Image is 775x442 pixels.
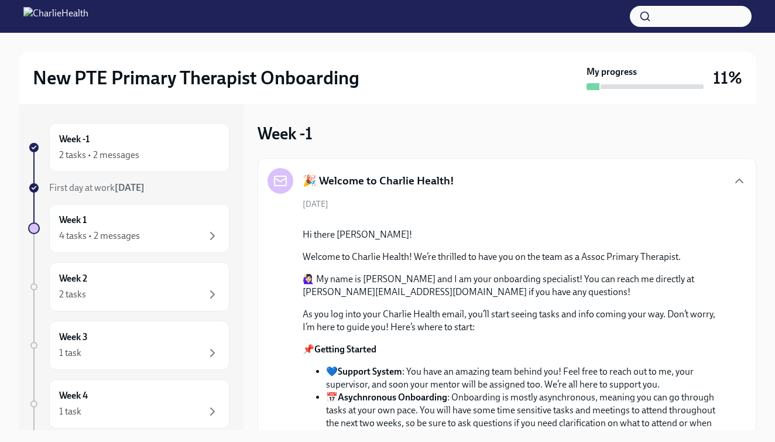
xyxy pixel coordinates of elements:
[59,272,87,285] h6: Week 2
[28,379,229,429] a: Week 41 task
[713,67,742,88] h3: 11%
[303,273,728,299] p: 🙋🏻‍♀️ My name is [PERSON_NAME] and I am your onboarding specialist! You can reach me directly at ...
[115,182,145,193] strong: [DATE]
[303,228,728,241] p: Hi there [PERSON_NAME]!
[59,389,88,402] h6: Week 4
[303,173,454,189] h5: 🎉 Welcome to Charlie Health!
[23,7,88,26] img: CharlieHealth
[28,262,229,311] a: Week 22 tasks
[326,365,728,391] li: 💙 : You have an amazing team behind you! Feel free to reach out to me, your supervisor, and soon ...
[33,66,359,90] h2: New PTE Primary Therapist Onboarding
[303,308,728,334] p: As you log into your Charlie Health email, you’ll start seeing tasks and info coming your way. Do...
[303,343,728,356] p: 📌
[28,204,229,253] a: Week 14 tasks • 2 messages
[59,288,86,301] div: 2 tasks
[59,405,81,418] div: 1 task
[49,182,145,193] span: First day at work
[59,229,140,242] div: 4 tasks • 2 messages
[258,123,313,144] h3: Week -1
[338,392,447,403] strong: Asychnronous Onboarding
[59,133,90,146] h6: Week -1
[28,181,229,194] a: First day at work[DATE]
[303,251,728,263] p: Welcome to Charlie Health! We’re thrilled to have you on the team as a Assoc Primary Therapist.
[28,321,229,370] a: Week 31 task
[303,198,328,210] span: [DATE]
[59,214,87,227] h6: Week 1
[59,331,88,344] h6: Week 3
[28,123,229,172] a: Week -12 tasks • 2 messages
[587,66,637,78] strong: My progress
[314,344,376,355] strong: Getting Started
[59,149,139,162] div: 2 tasks • 2 messages
[338,366,402,377] strong: Support System
[59,347,81,359] div: 1 task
